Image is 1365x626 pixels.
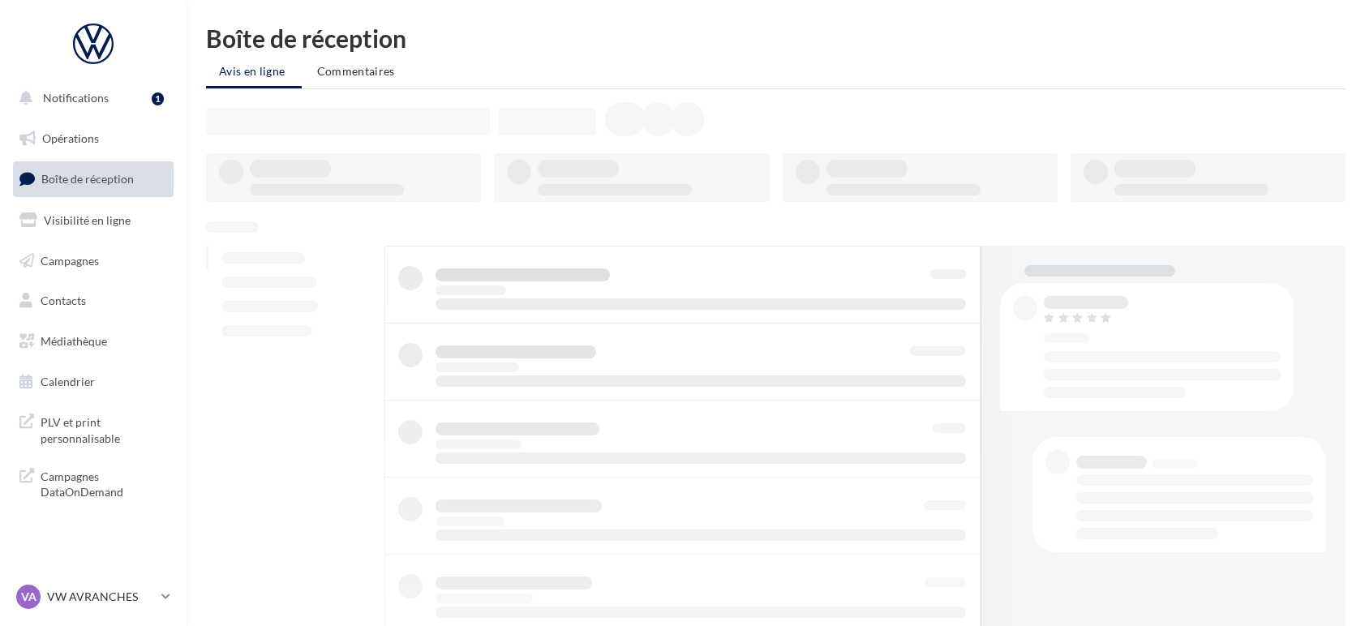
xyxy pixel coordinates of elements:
[206,26,1346,50] div: Boîte de réception
[41,465,167,500] span: Campagnes DataOnDemand
[21,589,36,605] span: VA
[41,334,107,348] span: Médiathèque
[317,64,395,78] span: Commentaires
[10,244,177,278] a: Campagnes
[152,92,164,105] div: 1
[10,324,177,358] a: Médiathèque
[43,91,109,105] span: Notifications
[10,405,177,452] a: PLV et print personnalisable
[41,294,86,307] span: Contacts
[42,131,99,145] span: Opérations
[10,161,177,196] a: Boîte de réception
[44,213,131,227] span: Visibilité en ligne
[13,581,174,612] a: VA VW AVRANCHES
[10,81,170,115] button: Notifications 1
[10,365,177,399] a: Calendrier
[41,411,167,446] span: PLV et print personnalisable
[41,253,99,267] span: Campagnes
[10,122,177,156] a: Opérations
[10,204,177,238] a: Visibilité en ligne
[41,375,95,388] span: Calendrier
[10,459,177,507] a: Campagnes DataOnDemand
[41,172,134,186] span: Boîte de réception
[10,284,177,318] a: Contacts
[47,589,155,605] p: VW AVRANCHES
